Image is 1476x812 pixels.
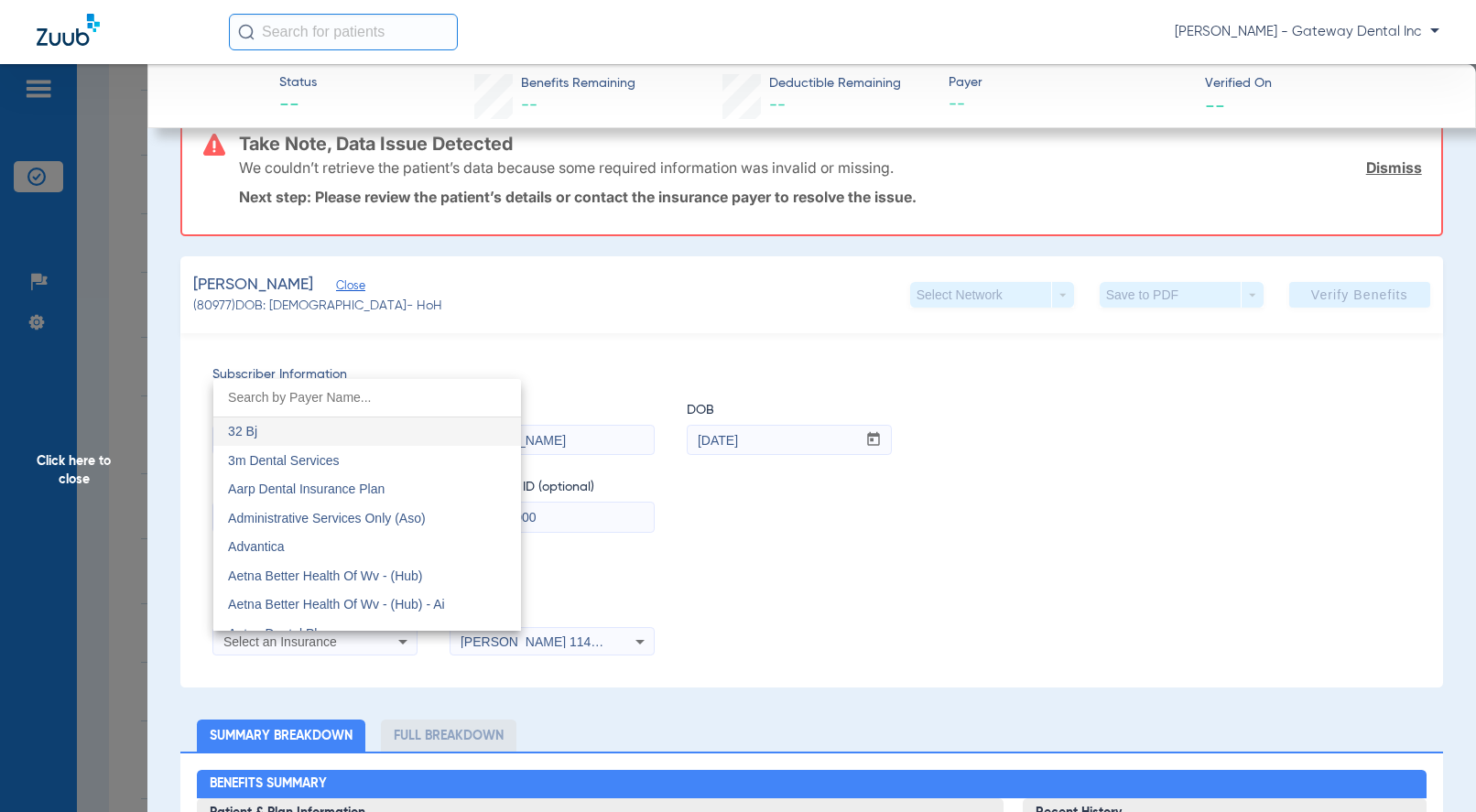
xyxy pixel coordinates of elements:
[228,453,339,468] span: 3m Dental Services
[228,568,422,583] span: Aetna Better Health Of Wv - (Hub)
[228,597,445,612] span: Aetna Better Health Of Wv - (Hub) - Ai
[213,379,521,417] input: dropdown search
[228,482,385,496] span: Aarp Dental Insurance Plan
[228,626,338,641] span: Aetna Dental Plans
[1384,724,1476,812] iframe: Chat Widget
[228,424,257,438] span: 32 Bj
[228,511,426,525] span: Administrative Services Only (Aso)
[228,539,284,554] span: Advantica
